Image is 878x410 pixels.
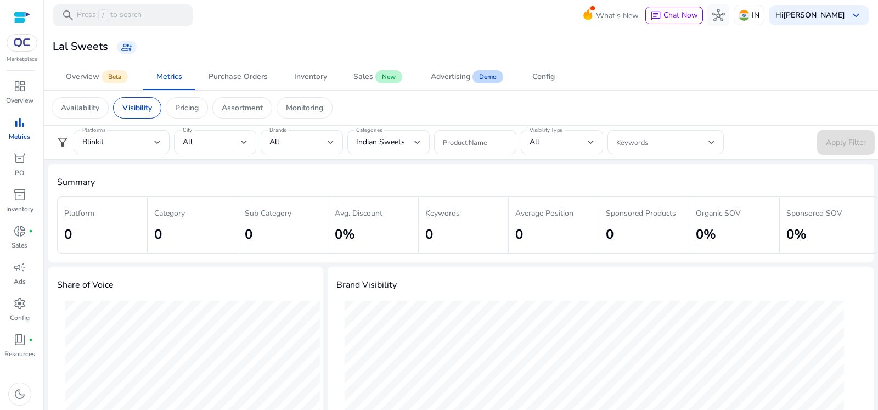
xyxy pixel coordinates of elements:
p: 0 [154,226,162,243]
span: inventory_2 [13,188,26,201]
span: Demo [472,70,503,83]
span: search [61,9,75,22]
p: Platform [64,207,94,219]
p: Overview [6,96,33,105]
p: 0 [245,226,252,243]
p: PO [15,168,24,178]
span: orders [13,152,26,165]
span: bar_chart [13,116,26,129]
span: All [269,137,279,147]
div: Inventory [294,73,327,81]
p: Resources [4,349,35,359]
p: Visibility [122,102,152,114]
span: campaign [13,261,26,274]
span: All [530,137,539,147]
p: 0% [786,226,807,243]
p: Availability [61,102,99,114]
button: chatChat Now [645,7,703,24]
mat-label: Brands [269,126,286,134]
p: Keywords [425,207,460,219]
span: group_add [121,42,132,53]
p: Press to search [77,9,142,21]
span: dark_mode [13,387,26,401]
p: 0 [425,226,433,243]
span: hub [712,9,725,22]
mat-label: City [183,126,192,134]
img: in.svg [739,10,750,21]
p: Config [10,313,30,323]
p: 0% [335,226,355,243]
h4: Share of Voice [57,280,314,290]
span: Chat Now [663,10,698,20]
span: book_4 [13,333,26,346]
p: Sponsored Products [606,207,676,219]
p: Pricing [175,102,199,114]
mat-label: Categories [356,126,382,134]
mat-label: Visibility Type [530,126,562,134]
a: group_add [117,41,137,54]
p: Assortment [222,102,263,114]
span: dashboard [13,80,26,93]
button: hub [707,4,729,26]
div: Overview [66,73,99,81]
span: What's New [596,6,639,25]
p: Marketplace [7,55,37,64]
span: Beta [102,70,128,83]
span: keyboard_arrow_down [849,9,863,22]
p: Sales [12,240,27,250]
h4: Summary [57,177,865,188]
span: settings [13,297,26,310]
p: Inventory [6,204,33,214]
p: Sponsored SOV [786,207,842,219]
span: donut_small [13,224,26,238]
span: / [98,9,108,21]
p: Sub Category [245,207,291,219]
span: Blinkit [82,137,104,147]
span: filter_alt [56,136,69,149]
p: 0 [606,226,614,243]
div: Metrics [156,73,182,81]
p: Monitoring [286,102,323,114]
div: Advertising [431,73,470,81]
img: QC-logo.svg [12,38,32,47]
p: Organic SOV [696,207,741,219]
p: IN [752,5,759,25]
div: Config [532,73,555,81]
p: Avg. Discount [335,207,382,219]
p: Ads [14,277,26,287]
div: Sales [353,73,373,81]
p: Average Position [515,207,573,219]
h4: Brand Visibility [336,280,865,290]
span: fiber_manual_record [29,338,33,342]
p: 0 [64,226,72,243]
p: Category [154,207,185,219]
mat-label: Platforms [82,126,105,134]
p: 0% [696,226,716,243]
b: [PERSON_NAME] [783,10,845,20]
span: Indian Sweets [356,137,405,147]
span: New [375,70,402,83]
p: 0 [515,226,523,243]
p: Hi [775,12,845,19]
p: Metrics [9,132,30,142]
span: All [183,137,193,147]
h3: Lal Sweets [53,40,108,53]
div: Purchase Orders [209,73,268,81]
span: chat [650,10,661,21]
span: fiber_manual_record [29,229,33,233]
